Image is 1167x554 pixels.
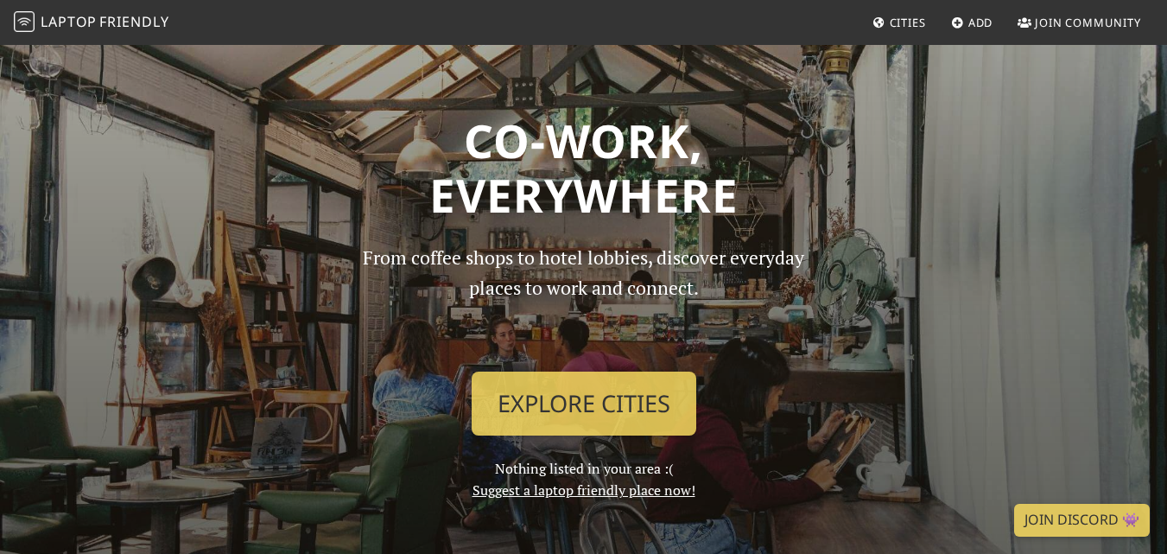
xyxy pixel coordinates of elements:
[944,7,1000,38] a: Add
[102,113,1066,223] h1: Co-work, Everywhere
[338,243,830,501] div: Nothing listed in your area :(
[41,12,97,31] span: Laptop
[348,243,820,358] p: From coffee shops to hotel lobbies, discover everyday places to work and connect.
[968,15,993,30] span: Add
[1035,15,1141,30] span: Join Community
[890,15,926,30] span: Cities
[1014,504,1150,537] a: Join Discord 👾
[473,481,695,500] a: Suggest a laptop friendly place now!
[866,7,933,38] a: Cities
[472,372,696,436] a: Explore Cities
[99,12,168,31] span: Friendly
[14,11,35,32] img: LaptopFriendly
[1011,7,1148,38] a: Join Community
[14,8,169,38] a: LaptopFriendly LaptopFriendly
